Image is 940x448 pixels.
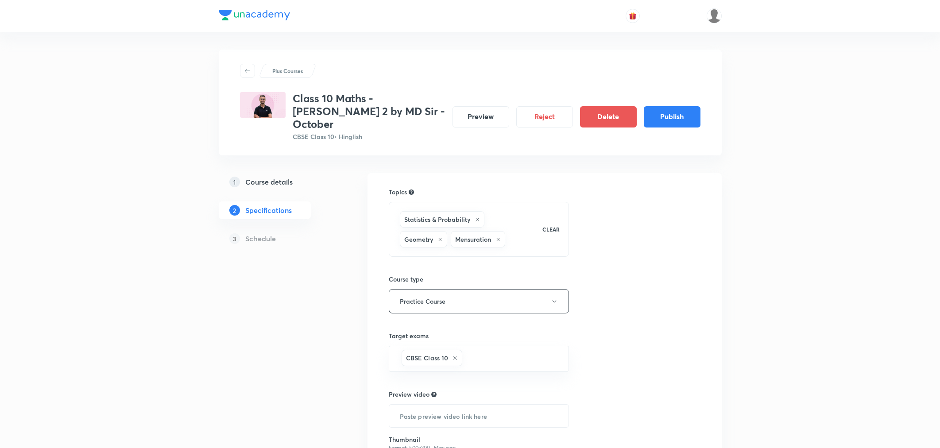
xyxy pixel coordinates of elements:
img: 9CF9D8AB-4B4A-445D-8B19-913FE140FD72_plus.png [240,92,286,118]
h6: Course type [389,274,569,284]
p: CLEAR [542,225,560,233]
h3: Class 10 Maths - [PERSON_NAME] 2 by MD Sir - October [293,92,445,130]
button: Reject [516,106,573,127]
button: Open [564,358,565,360]
button: Practice Course [389,289,569,313]
h6: CBSE Class 10 [406,353,449,363]
img: avatar [629,12,637,20]
h6: Mensuration [455,235,491,244]
p: Plus Courses [272,67,303,75]
a: 1Course details [219,173,339,191]
h5: Course details [245,177,293,187]
h6: Geometry [404,235,433,244]
img: Vivek Patil [707,8,722,23]
h6: Statistics & Probability [404,215,470,224]
img: Company Logo [219,10,290,20]
div: Search for topics [409,188,414,196]
p: 3 [229,233,240,244]
a: Company Logo [219,10,290,23]
p: 1 [229,177,240,187]
h5: Specifications [245,205,292,216]
h5: Schedule [245,233,276,244]
h6: Topics [389,187,407,197]
div: Explain about your course, what you’ll be teaching, how it will help learners in their preparation [431,390,437,398]
h6: Target exams [389,331,569,340]
button: Delete [580,106,637,127]
input: Paste preview video link here [389,405,569,427]
button: Publish [644,106,700,127]
button: Preview [453,106,509,127]
p: 2 [229,205,240,216]
button: avatar [626,9,640,23]
h6: Thumbnail [389,435,464,444]
h6: Preview video [389,390,429,399]
p: CBSE Class 10 • Hinglish [293,132,445,141]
